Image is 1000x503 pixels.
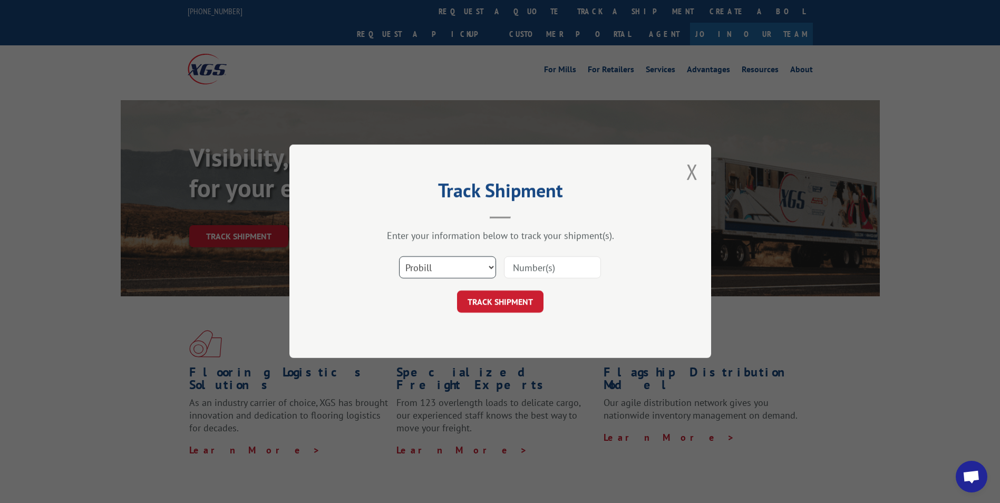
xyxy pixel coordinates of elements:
[686,158,698,186] button: Close modal
[342,183,658,203] h2: Track Shipment
[342,230,658,242] div: Enter your information below to track your shipment(s).
[457,291,543,313] button: TRACK SHIPMENT
[504,257,601,279] input: Number(s)
[956,461,987,492] div: Open chat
